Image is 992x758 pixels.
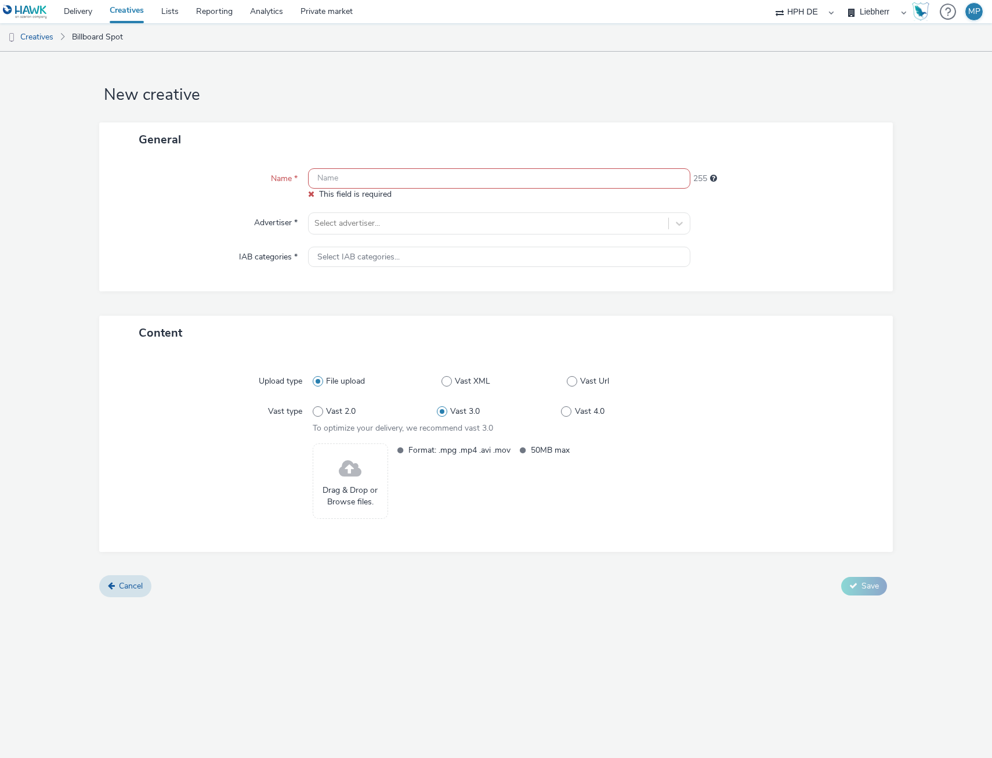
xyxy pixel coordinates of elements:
span: Select IAB categories... [317,252,400,262]
h1: New creative [99,84,893,106]
span: File upload [326,376,365,387]
span: Cancel [119,580,143,591]
span: General [139,132,181,147]
span: Content [139,325,182,341]
label: IAB categories * [234,247,302,263]
img: Hawk Academy [912,2,929,21]
img: undefined Logo [3,5,48,19]
label: Advertiser * [249,212,302,229]
div: MP [968,3,980,20]
a: Hawk Academy [912,2,934,21]
label: Vast type [263,401,307,417]
span: Vast 2.0 [326,406,356,417]
span: Vast XML [455,376,490,387]
span: 50MB max [531,443,633,457]
span: This field is required [319,189,392,200]
div: Maximum 255 characters [710,173,717,185]
span: Vast 4.0 [575,406,604,417]
span: Vast Url [580,376,609,387]
span: Save [861,580,879,591]
span: Drag & Drop or Browse files. [319,485,382,508]
img: dooh [6,32,17,44]
span: Vast 3.0 [450,406,480,417]
button: Save [841,577,887,595]
span: 255 [693,173,707,185]
label: Upload type [254,371,307,387]
span: To optimize your delivery, we recommend vast 3.0 [313,423,493,434]
span: Format: .mpg .mp4 .avi .mov [408,443,511,457]
a: Cancel [99,575,151,597]
label: Name * [266,168,302,185]
input: Name [308,168,690,189]
a: Billboard Spot [66,23,129,51]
